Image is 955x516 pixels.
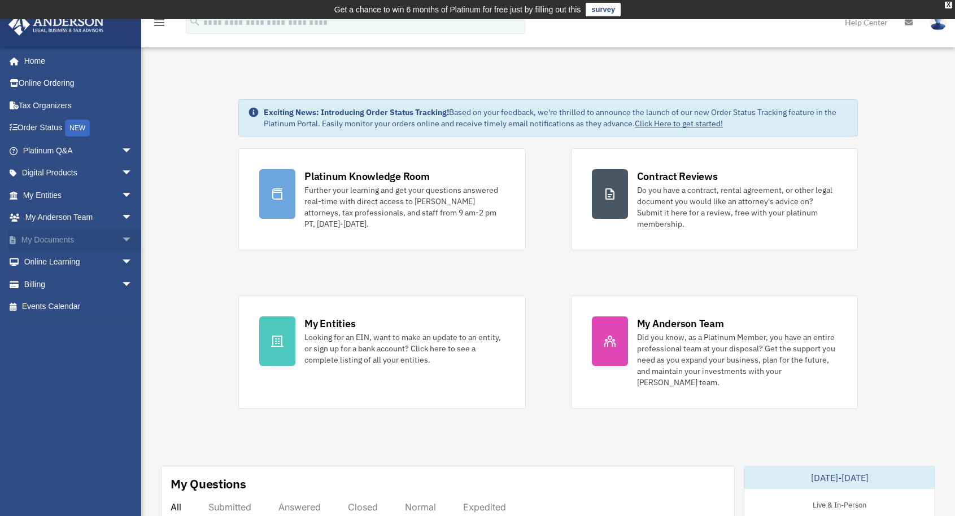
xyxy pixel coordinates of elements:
a: Digital Productsarrow_drop_down [8,162,150,184]
span: arrow_drop_down [121,251,144,274]
img: User Pic [930,14,947,30]
a: Platinum Knowledge Room Further your learning and get your questions answered real-time with dire... [238,148,525,250]
span: arrow_drop_down [121,206,144,230]
i: search [189,15,201,28]
div: Looking for an EIN, want to make an update to an entity, or sign up for a bank account? Click her... [304,332,504,365]
div: Do you have a contract, rental agreement, or other legal document you would like an attorney's ad... [637,184,837,230]
div: close [945,2,952,8]
a: Contract Reviews Do you have a contract, rental agreement, or other legal document you would like... [571,148,858,250]
div: Expedited [463,501,506,513]
div: Platinum Knowledge Room [304,169,430,183]
div: Based on your feedback, we're thrilled to announce the launch of our new Order Status Tracking fe... [264,107,848,129]
a: My Entities Looking for an EIN, want to make an update to an entity, or sign up for a bank accoun... [238,296,525,409]
a: Home [8,50,144,72]
a: Platinum Q&Aarrow_drop_down [8,139,150,162]
a: Events Calendar [8,296,150,318]
a: Order StatusNEW [8,117,150,140]
a: survey [586,3,621,16]
span: arrow_drop_down [121,228,144,252]
div: [DATE]-[DATE] [744,466,935,489]
span: arrow_drop_down [121,139,144,162]
a: Click Here to get started! [635,118,723,129]
a: My Anderson Teamarrow_drop_down [8,206,150,229]
div: NEW [65,120,90,136]
span: arrow_drop_down [121,162,144,185]
a: menu [152,20,166,29]
div: Did you know, as a Platinum Member, you have an entire professional team at your disposal? Get th... [637,332,837,388]
a: Billingarrow_drop_down [8,273,150,296]
a: Tax Organizers [8,94,150,117]
i: menu [152,16,166,29]
div: Normal [405,501,436,513]
span: arrow_drop_down [121,273,144,296]
img: Anderson Advisors Platinum Portal [5,14,107,36]
div: All [171,501,181,513]
div: Submitted [208,501,251,513]
a: My Anderson Team Did you know, as a Platinum Member, you have an entire professional team at your... [571,296,858,409]
a: Online Ordering [8,72,150,95]
div: Live & In-Person [804,498,875,510]
div: My Entities [304,316,355,330]
div: My Questions [171,475,246,492]
div: Contract Reviews [637,169,718,183]
strong: Exciting News: Introducing Order Status Tracking! [264,107,449,117]
span: arrow_drop_down [121,184,144,207]
div: Further your learning and get your questions answered real-time with direct access to [PERSON_NAM... [304,184,504,230]
div: Answered [278,501,321,513]
a: Online Learningarrow_drop_down [8,251,150,274]
div: Get a chance to win 6 months of Platinum for free just by filling out this [334,3,581,16]
a: My Entitiesarrow_drop_down [8,184,150,206]
div: Closed [348,501,378,513]
div: My Anderson Team [637,316,724,330]
a: My Documentsarrow_drop_down [8,228,150,251]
